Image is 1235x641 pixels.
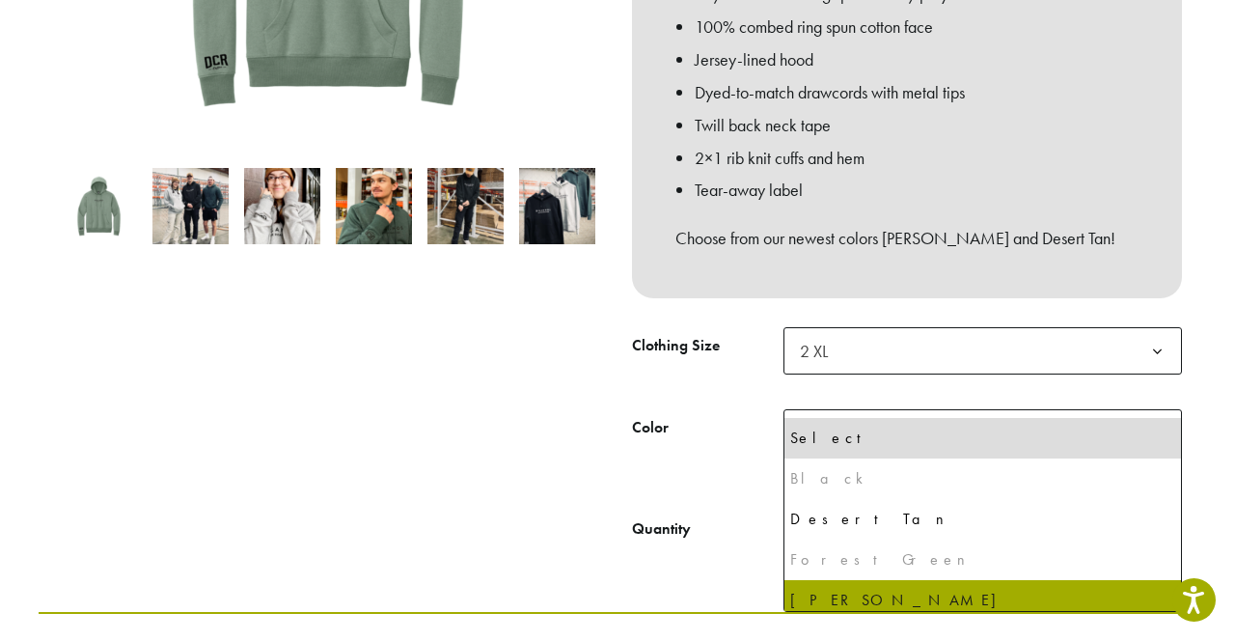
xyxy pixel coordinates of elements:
div: Forest Green [790,545,1175,574]
span: Select [792,414,861,452]
span: 2 XL [792,332,847,370]
li: Twill back neck tape [695,109,1139,142]
img: Dillanos Hoodie - Image 5 [427,168,504,244]
p: Choose from our newest colors [PERSON_NAME] and Desert Tan! [675,222,1139,255]
li: Dyed-to-match drawcords with metal tips [695,76,1139,109]
img: Dillanos Hoodie - Image 6 [519,168,595,244]
li: Select [784,418,1181,459]
img: Dillanos Hoodie - Image 2 [152,168,229,244]
span: 2 XL [783,327,1182,375]
img: Dillanos Hoodie [61,168,137,244]
div: Desert Tan [790,505,1175,534]
label: Clothing Size [632,332,783,360]
div: Quantity [632,517,691,541]
img: Dillanos Hoodie - Image 4 [336,168,412,244]
div: [PERSON_NAME] [790,586,1175,615]
span: 2 XL [800,340,828,362]
li: 2×1 rib knit cuffs and hem [695,142,1139,175]
li: 100% combed ring spun cotton face [695,11,1139,43]
li: Tear-away label [695,174,1139,207]
li: Jersey-lined hood [695,43,1139,76]
div: Black [790,464,1175,493]
span: Select [783,409,1182,457]
img: Dillanos Hoodie - Image 3 [244,168,320,244]
label: Color [632,414,783,442]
